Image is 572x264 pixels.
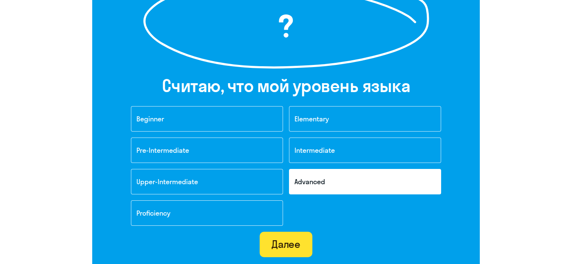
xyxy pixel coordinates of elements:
[136,146,189,154] span: Pre-Intermediate
[289,138,441,163] button: Intermediate
[294,115,329,123] span: Elementary
[272,237,301,251] div: Далее
[136,115,164,123] span: Beginner
[162,76,411,96] h2: Cчитаю, что мой уровень языка
[289,106,441,132] button: Elementary
[136,209,170,217] span: Proficiency
[131,138,283,163] button: Pre-Intermediate
[188,11,384,42] h1: ?
[131,106,283,132] button: Beginner
[131,200,283,226] button: Proficiency
[294,146,335,154] span: Intermediate
[136,177,198,186] span: Upper-Intermediate
[131,169,283,194] button: Upper-Intermediate
[260,232,313,257] button: Далее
